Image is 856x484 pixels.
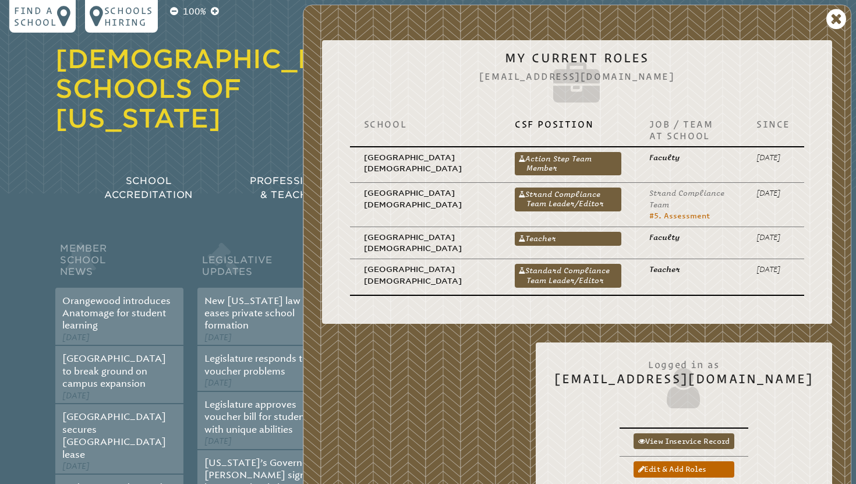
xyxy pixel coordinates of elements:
p: 100% [181,5,208,19]
a: Legislature approves voucher bill for students with unique abilities [204,399,313,435]
a: Edit & add roles [634,461,734,477]
h2: Member School News [55,240,183,288]
span: Professional Development & Teacher Certification [250,175,420,200]
p: School [364,118,487,130]
a: New [US_STATE] law eases private school formation [204,295,300,331]
p: [DATE] [756,152,790,163]
p: Schools Hiring [104,5,153,28]
span: [DATE] [204,436,232,446]
p: [DATE] [756,232,790,243]
a: View inservice record [634,433,734,449]
p: [GEOGRAPHIC_DATA][DEMOGRAPHIC_DATA] [364,152,487,175]
a: Orangewood introduces Anatomage for student learning [62,295,171,331]
p: CSF Position [515,118,621,130]
p: [GEOGRAPHIC_DATA][DEMOGRAPHIC_DATA] [364,232,487,255]
a: #5. Assessment [649,211,710,220]
p: Faculty [649,152,728,163]
h2: Legislative Updates [197,240,326,288]
p: Since [756,118,790,130]
p: [DATE] [756,188,790,199]
span: Logged in as [554,353,813,372]
span: [DATE] [62,461,90,471]
p: [GEOGRAPHIC_DATA][DEMOGRAPHIC_DATA] [364,188,487,210]
span: [DATE] [204,378,232,388]
p: Find a school [14,5,57,28]
a: Action Step Team Member [515,152,621,175]
a: Strand Compliance Team Leader/Editor [515,188,621,211]
a: Standard Compliance Team Leader/Editor [515,264,621,287]
p: Faculty [649,232,728,243]
a: Teacher [515,232,621,246]
a: [GEOGRAPHIC_DATA] to break ground on campus expansion [62,353,166,389]
p: [DATE] [756,264,790,275]
h2: [EMAIL_ADDRESS][DOMAIN_NAME] [554,353,813,411]
p: Teacher [649,264,728,275]
a: [GEOGRAPHIC_DATA] secures [GEOGRAPHIC_DATA] lease [62,411,166,460]
a: [DEMOGRAPHIC_DATA] Schools of [US_STATE] [55,44,385,133]
h2: My Current Roles [341,51,813,109]
span: Strand Compliance Team [649,189,724,209]
span: School Accreditation [104,175,193,200]
p: Job / Team at School [649,118,728,142]
p: [GEOGRAPHIC_DATA][DEMOGRAPHIC_DATA] [364,264,487,287]
span: [DATE] [204,333,232,342]
a: Legislature responds to voucher problems [204,353,308,376]
span: [DATE] [62,333,90,342]
span: [DATE] [62,391,90,401]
